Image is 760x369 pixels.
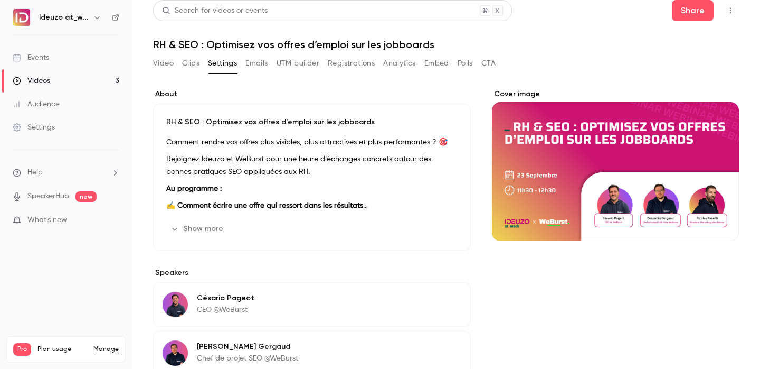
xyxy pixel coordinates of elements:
[166,153,458,178] p: Rejoignez Ideuzo et WeBurst pour une heure d’échanges concrets autour des bonnes pratiques SEO ap...
[13,76,50,86] div: Videos
[13,9,30,26] img: Ideuzo at_work
[153,55,174,72] button: Video
[13,343,31,356] span: Pro
[245,55,268,72] button: Emails
[13,52,49,63] div: Events
[166,220,230,237] button: Show more
[153,267,471,278] label: Speakers
[107,216,119,225] iframe: Noticeable Trigger
[197,342,298,352] p: [PERSON_NAME] Gergaud
[13,99,60,109] div: Audience
[163,292,188,317] img: Césario Pageot
[197,353,298,364] p: Chef de projet SEO @WeBurst
[13,167,119,178] li: help-dropdown-opener
[166,136,458,149] p: Comment rendre vos offres plus visibles, plus attractives et plus performantes ? 🎯
[162,5,268,16] div: Search for videos or events
[208,55,237,72] button: Settings
[39,12,89,23] h6: Ideuzo at_work
[163,340,188,366] img: Benjamin Gergaud
[197,305,254,315] p: CEO @WeBurst
[328,55,375,72] button: Registrations
[722,2,739,19] button: Top Bar Actions
[153,282,471,327] div: Césario PageotCésario PageotCEO @WeBurst
[93,345,119,354] a: Manage
[166,202,368,209] strong: ✍️ Comment écrire une offre qui ressort dans les résultats
[481,55,496,72] button: CTA
[383,55,416,72] button: Analytics
[27,191,69,202] a: SpeakerHub
[166,185,222,192] strong: Au programme :
[166,117,458,127] p: RH & SEO : Optimisez vos offres d’emploi sur les jobboards
[492,89,739,241] section: Cover image
[277,55,319,72] button: UTM builder
[153,38,739,51] h1: RH & SEO : Optimisez vos offres d’emploi sur les jobboards
[182,55,199,72] button: Clips
[424,55,449,72] button: Embed
[75,191,97,202] span: new
[153,89,471,99] label: About
[27,215,67,226] span: What's new
[458,55,473,72] button: Polls
[197,293,254,303] p: Césario Pageot
[492,89,739,99] label: Cover image
[37,345,87,354] span: Plan usage
[27,167,43,178] span: Help
[13,122,55,133] div: Settings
